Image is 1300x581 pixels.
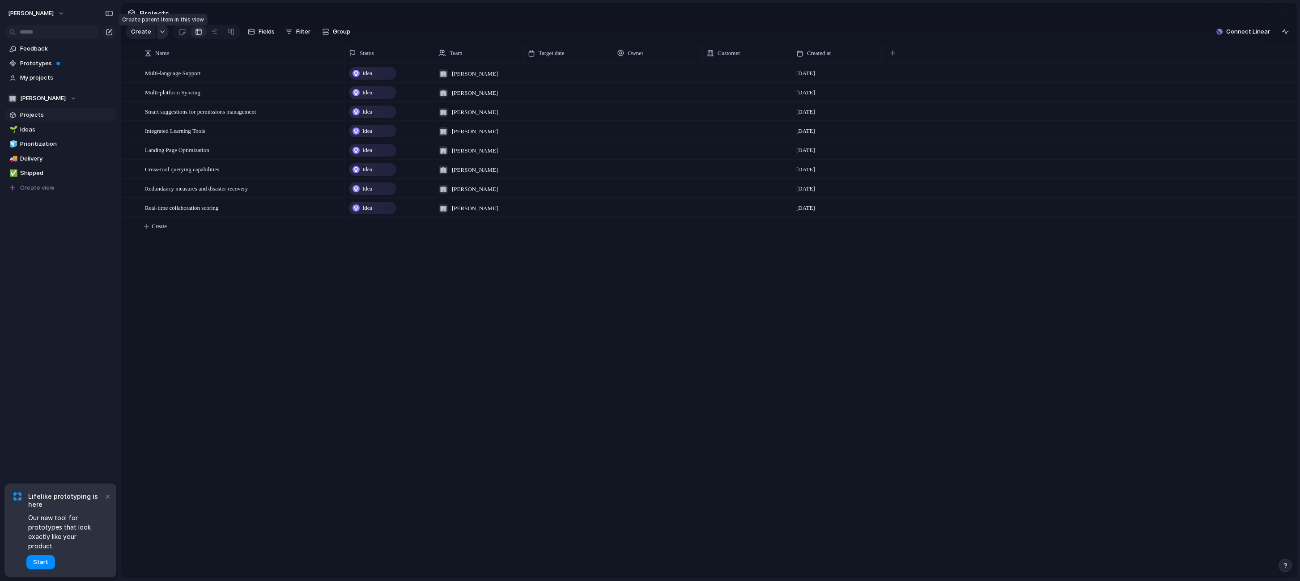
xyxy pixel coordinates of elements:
[145,202,219,212] span: Real-time collaboration scoring
[20,44,113,53] span: Feedback
[362,127,372,136] span: Idea
[119,14,208,25] div: Create parent item in this view
[807,49,831,58] span: Created at
[452,165,498,174] span: [PERSON_NAME]
[126,25,156,39] button: Create
[9,124,16,135] div: 🌱
[796,204,815,212] span: [DATE]
[452,127,498,136] span: [PERSON_NAME]
[259,27,275,36] span: Fields
[452,146,498,155] span: [PERSON_NAME]
[796,88,815,97] span: [DATE]
[4,181,116,195] button: Create view
[9,168,16,178] div: ✅
[20,59,113,68] span: Prototypes
[439,69,448,78] div: 🏢
[20,154,113,163] span: Delivery
[439,108,448,117] div: 🏢
[628,49,643,58] span: Owner
[1226,27,1270,36] span: Connect Linear
[4,57,116,70] a: Prototypes
[362,146,372,155] span: Idea
[452,69,498,78] span: [PERSON_NAME]
[155,49,169,58] span: Name
[28,513,103,551] span: Our new tool for prototypes that look exactly like your product.
[362,184,372,193] span: Idea
[145,183,248,193] span: Redundancy measures and disaster recovery
[8,140,17,148] button: 🧊
[296,27,310,36] span: Filter
[439,89,448,98] div: 🏢
[439,185,448,194] div: 🏢
[20,125,113,134] span: Ideas
[145,125,205,136] span: Integrated Learning Tools
[8,94,17,103] div: 🏢
[145,164,219,174] span: Cross-tool querying capabilities
[452,89,498,98] span: [PERSON_NAME]
[8,125,17,134] button: 🌱
[20,140,113,148] span: Prioritization
[131,27,151,36] span: Create
[796,146,815,155] span: [DATE]
[4,42,116,55] a: Feedback
[4,108,116,122] a: Projects
[362,88,372,97] span: Idea
[20,110,113,119] span: Projects
[152,222,167,231] span: Create
[138,5,171,21] span: Projects
[439,127,448,136] div: 🏢
[102,491,113,501] button: Dismiss
[244,25,278,39] button: Fields
[8,154,17,163] button: 🚚
[33,558,48,567] span: Start
[360,49,374,58] span: Status
[718,49,740,58] span: Customer
[4,6,69,21] button: [PERSON_NAME]
[796,184,815,193] span: [DATE]
[20,183,55,192] span: Create view
[362,165,372,174] span: Idea
[439,165,448,174] div: 🏢
[8,169,17,178] button: ✅
[796,107,815,116] span: [DATE]
[362,107,372,116] span: Idea
[439,204,448,213] div: 🏢
[145,106,256,116] span: Smart suggestions for permissions management
[9,153,16,164] div: 🚚
[452,185,498,194] span: [PERSON_NAME]
[9,139,16,149] div: 🧊
[4,137,116,151] a: 🧊Prioritization
[452,204,498,213] span: [PERSON_NAME]
[450,49,463,58] span: Team
[20,169,113,178] span: Shipped
[1213,25,1274,38] button: Connect Linear
[796,165,815,174] span: [DATE]
[318,25,355,39] button: Group
[333,27,350,36] span: Group
[282,25,314,39] button: Filter
[145,144,209,155] span: Landing Page Optimization
[796,127,815,136] span: [DATE]
[362,204,372,212] span: Idea
[4,152,116,165] a: 🚚Delivery
[796,69,815,78] span: [DATE]
[145,68,201,78] span: Multi-language Support
[28,492,103,509] span: Lifelike prototyping is here
[4,71,116,85] a: My projects
[20,73,113,82] span: My projects
[26,555,55,569] button: Start
[439,146,448,155] div: 🏢
[362,69,372,78] span: Idea
[145,87,200,97] span: Multi-platform Syncing
[4,92,116,105] button: 🏢[PERSON_NAME]
[8,9,54,18] span: [PERSON_NAME]
[4,123,116,136] a: 🌱Ideas
[539,49,565,58] span: Target date
[4,166,116,180] a: ✅Shipped
[452,108,498,117] span: [PERSON_NAME]
[20,94,66,103] span: [PERSON_NAME]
